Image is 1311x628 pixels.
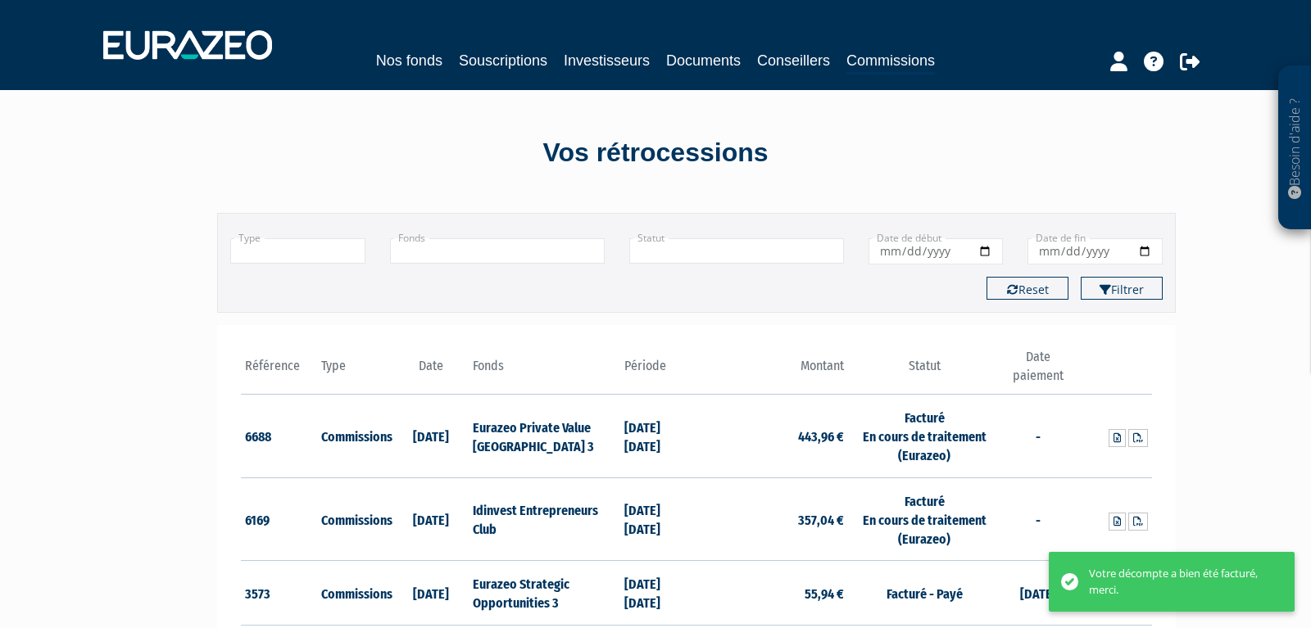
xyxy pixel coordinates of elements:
[1000,395,1077,478] td: -
[459,49,547,72] a: Souscriptions
[241,561,317,626] td: 3573
[564,49,650,72] a: Investisseurs
[620,395,696,478] td: [DATE] [DATE]
[469,561,620,626] td: Eurazeo Strategic Opportunities 3
[1089,566,1270,598] div: Votre décompte a bien été facturé, merci.
[987,277,1068,300] button: Reset
[846,49,935,75] a: Commissions
[317,561,393,626] td: Commissions
[241,395,317,478] td: 6688
[241,348,317,395] th: Référence
[848,348,1000,395] th: Statut
[392,395,469,478] td: [DATE]
[620,348,696,395] th: Période
[1000,348,1077,395] th: Date paiement
[620,477,696,561] td: [DATE] [DATE]
[317,348,393,395] th: Type
[103,30,272,60] img: 1732889491-logotype_eurazeo_blanc_rvb.png
[1286,75,1304,222] p: Besoin d'aide ?
[696,477,848,561] td: 357,04 €
[188,134,1123,172] div: Vos rétrocessions
[848,477,1000,561] td: Facturé En cours de traitement (Eurazeo)
[469,348,620,395] th: Fonds
[1081,277,1163,300] button: Filtrer
[848,561,1000,626] td: Facturé - Payé
[392,561,469,626] td: [DATE]
[317,395,393,478] td: Commissions
[241,477,317,561] td: 6169
[757,49,830,72] a: Conseillers
[696,561,848,626] td: 55,94 €
[317,477,393,561] td: Commissions
[848,395,1000,478] td: Facturé En cours de traitement (Eurazeo)
[1000,561,1077,626] td: [DATE]
[666,49,741,72] a: Documents
[620,561,696,626] td: [DATE] [DATE]
[469,395,620,478] td: Eurazeo Private Value [GEOGRAPHIC_DATA] 3
[376,49,442,72] a: Nos fonds
[392,477,469,561] td: [DATE]
[696,395,848,478] td: 443,96 €
[392,348,469,395] th: Date
[1000,477,1077,561] td: -
[696,348,848,395] th: Montant
[469,477,620,561] td: Idinvest Entrepreneurs Club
